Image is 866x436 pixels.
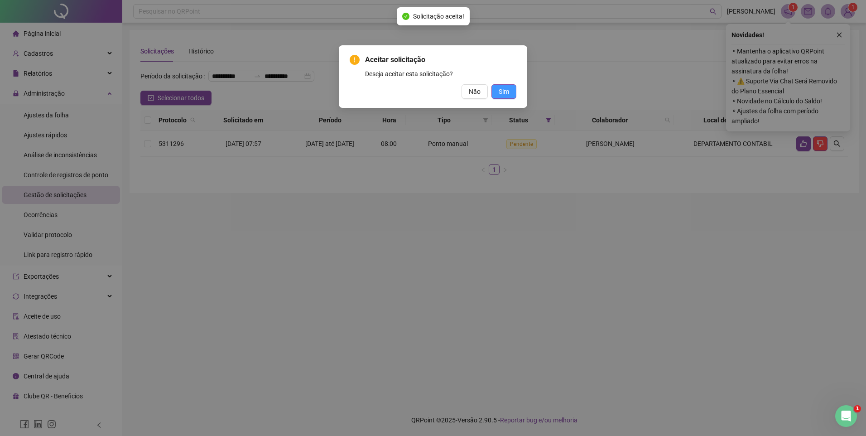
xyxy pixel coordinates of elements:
span: 1 [854,405,861,412]
span: exclamation-circle [350,55,360,65]
span: Solicitação aceita! [413,11,464,21]
div: Deseja aceitar esta solicitação? [365,69,516,79]
button: Sim [491,84,516,99]
span: Sim [499,87,509,97]
iframe: Intercom live chat [835,405,857,427]
span: Não [469,87,481,97]
span: Aceitar solicitação [365,54,516,65]
span: check-circle [402,13,409,20]
button: Não [462,84,488,99]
